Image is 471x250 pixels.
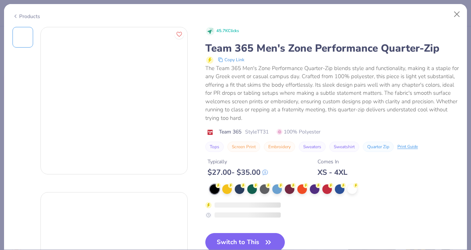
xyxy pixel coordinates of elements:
[208,168,268,177] div: $ 27.00 - $ 35.00
[450,7,464,21] button: Close
[318,168,347,177] div: XS - 4XL
[205,142,224,152] button: Tops
[205,129,215,135] img: brand logo
[216,55,247,64] button: copy to clipboard
[299,142,326,152] button: Sweaters
[13,13,40,20] div: Products
[318,158,347,166] div: Comes In
[205,64,459,122] div: The Team 365 Men's Zone Performance Quarter-Zip blends style and functionality, making it a stapl...
[363,142,394,152] button: Quarter Zip
[174,29,184,39] button: Like
[397,144,418,150] div: Print Guide
[208,158,268,166] div: Typically
[227,142,260,152] button: Screen Print
[277,128,321,136] span: 100% Polyester
[216,28,239,34] span: 45.7K Clicks
[219,128,241,136] span: Team 365
[264,142,295,152] button: Embroidery
[245,128,269,136] span: Style TT31
[205,41,459,55] div: Team 365 Men's Zone Performance Quarter-Zip
[329,142,359,152] button: Sweatshirt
